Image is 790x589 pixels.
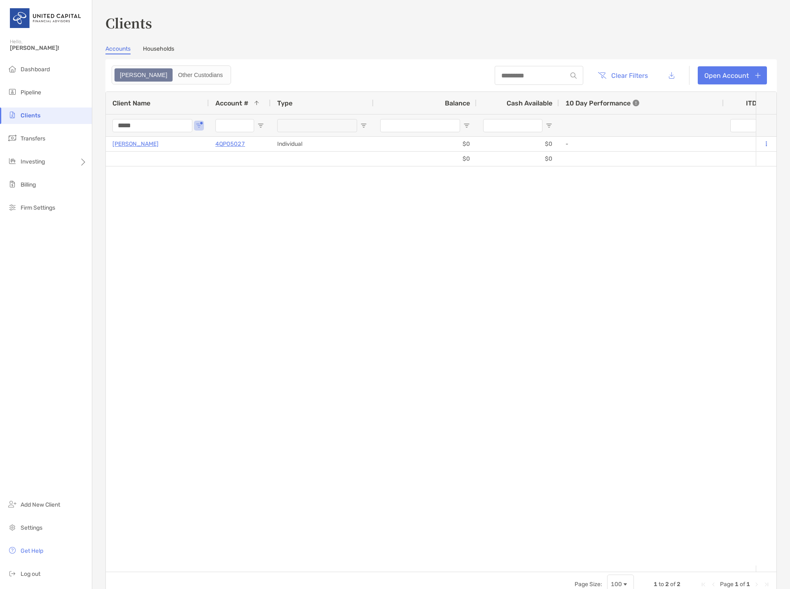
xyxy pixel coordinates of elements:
img: billing icon [7,179,17,189]
div: First Page [700,581,707,588]
a: Open Account [698,66,767,84]
span: to [659,581,664,588]
img: United Capital Logo [10,3,82,33]
span: 1 [746,581,750,588]
span: Log out [21,570,40,577]
span: Dashboard [21,66,50,73]
input: ITD Filter Input [730,119,757,132]
span: Firm Settings [21,204,55,211]
a: Accounts [105,45,131,54]
input: Cash Available Filter Input [483,119,542,132]
span: Pipeline [21,89,41,96]
button: Open Filter Menu [360,122,367,129]
div: $0 [477,152,559,166]
span: of [670,581,675,588]
img: dashboard icon [7,64,17,74]
span: Transfers [21,135,45,142]
div: Other Custodians [173,69,227,81]
a: [PERSON_NAME] [112,139,159,149]
a: Households [143,45,174,54]
div: 0% [724,137,773,151]
img: add_new_client icon [7,499,17,509]
button: Open Filter Menu [257,122,264,129]
span: Investing [21,158,45,165]
img: input icon [570,72,577,79]
img: get-help icon [7,545,17,555]
span: Account # [215,99,248,107]
div: Previous Page [710,581,717,588]
div: 10 Day Performance [566,92,639,114]
span: Cash Available [507,99,552,107]
div: $0 [374,152,477,166]
span: Clients [21,112,40,119]
img: clients icon [7,110,17,120]
span: Client Name [112,99,150,107]
div: - [566,137,717,151]
button: Clear Filters [591,66,654,84]
div: ITD [746,99,767,107]
h3: Clients [105,13,777,32]
div: 100 [611,581,622,588]
div: Zoe [115,69,172,81]
img: firm-settings icon [7,202,17,212]
a: 4QP05027 [215,139,245,149]
input: Client Name Filter Input [112,119,192,132]
div: Page Size: [575,581,602,588]
button: Open Filter Menu [463,122,470,129]
span: Get Help [21,547,43,554]
div: Next Page [753,581,760,588]
img: settings icon [7,522,17,532]
span: Billing [21,181,36,188]
div: $0 [477,137,559,151]
img: transfers icon [7,133,17,143]
input: Balance Filter Input [380,119,460,132]
span: Settings [21,524,42,531]
span: 1 [654,581,657,588]
button: Open Filter Menu [196,122,202,129]
span: Type [277,99,292,107]
div: Last Page [763,581,770,588]
button: Open Filter Menu [546,122,552,129]
div: $0 [374,137,477,151]
span: 2 [677,581,680,588]
span: 1 [735,581,739,588]
img: logout icon [7,568,17,578]
span: Balance [445,99,470,107]
input: Account # Filter Input [215,119,254,132]
div: Individual [271,137,374,151]
span: 2 [665,581,669,588]
span: Page [720,581,734,588]
img: investing icon [7,156,17,166]
span: of [740,581,745,588]
span: Add New Client [21,501,60,508]
img: pipeline icon [7,87,17,97]
div: segmented control [112,65,231,84]
span: [PERSON_NAME]! [10,44,87,51]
